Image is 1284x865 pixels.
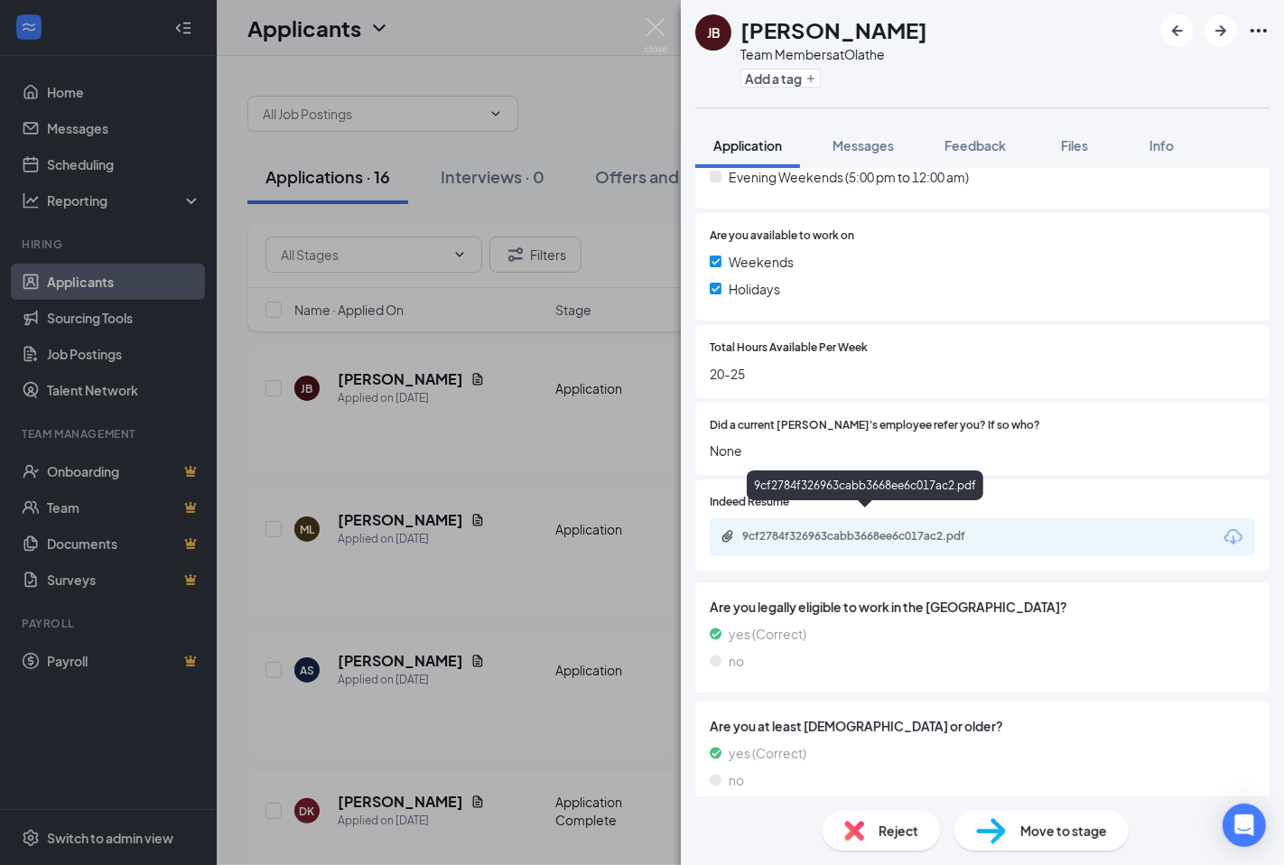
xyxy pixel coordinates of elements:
svg: ArrowRight [1210,20,1232,42]
span: yes (Correct) [729,743,806,763]
span: Weekends [729,252,794,272]
a: Paperclip9cf2784f326963cabb3668ee6c017ac2.pdf [721,529,1013,546]
span: Reject [879,821,918,841]
button: ArrowLeftNew [1161,14,1194,47]
span: Feedback [944,137,1006,153]
h1: [PERSON_NAME] [740,14,927,45]
span: yes (Correct) [729,624,806,644]
span: Are you at least [DEMOGRAPHIC_DATA] or older? [710,716,1255,736]
span: no [729,651,744,671]
span: Files [1061,137,1088,153]
span: Are you legally eligible to work in the [GEOGRAPHIC_DATA]? [710,597,1255,617]
span: Indeed Resume [710,494,789,511]
span: Total Hours Available Per Week [710,339,868,357]
svg: Plus [805,73,816,84]
span: Did a current [PERSON_NAME]'s employee refer you? If so who? [710,417,1040,434]
svg: Paperclip [721,529,735,544]
span: Messages [833,137,894,153]
div: 9cf2784f326963cabb3668ee6c017ac2.pdf [742,529,995,544]
span: Holidays [729,279,780,299]
button: PlusAdd a tag [740,69,821,88]
span: Are you available to work on [710,228,854,245]
div: 9cf2784f326963cabb3668ee6c017ac2.pdf [747,470,983,500]
svg: ArrowLeftNew [1167,20,1188,42]
svg: Ellipses [1248,20,1270,42]
span: no [729,770,744,790]
span: Application [713,137,782,153]
span: Evening Weekends (5:00 pm to 12:00 am) [729,167,969,187]
span: Info [1149,137,1174,153]
button: ArrowRight [1205,14,1237,47]
div: Open Intercom Messenger [1223,804,1266,847]
svg: Download [1223,526,1244,548]
span: None [710,441,1255,460]
div: Team Members at Olathe [740,45,927,63]
span: Move to stage [1020,821,1107,841]
span: 20-25 [710,364,1255,384]
div: JB [707,23,721,42]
